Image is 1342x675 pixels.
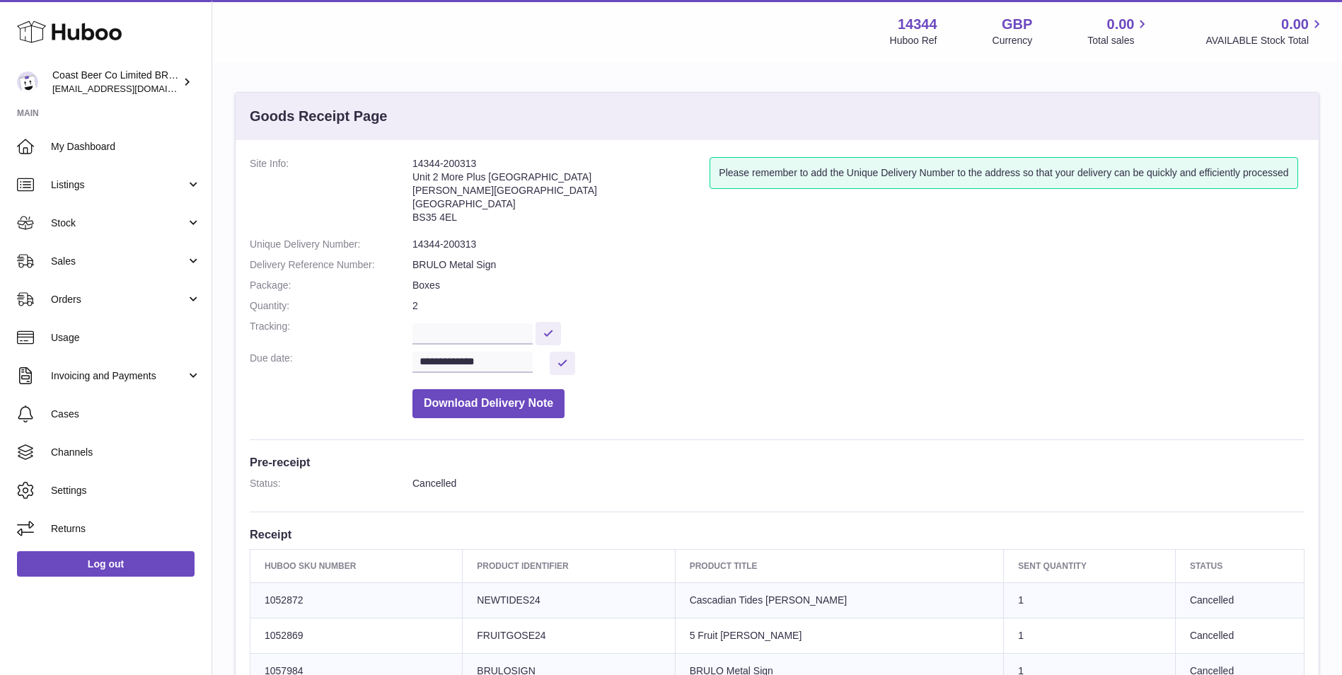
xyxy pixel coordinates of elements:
[463,618,675,653] td: FRUITGOSE24
[51,446,201,459] span: Channels
[51,522,201,536] span: Returns
[1087,15,1150,47] a: 0.00 Total sales
[51,140,201,154] span: My Dashboard
[890,34,937,47] div: Huboo Ref
[898,15,937,34] strong: 14344
[250,549,463,582] th: Huboo SKU Number
[993,34,1033,47] div: Currency
[250,238,412,251] dt: Unique Delivery Number:
[1002,15,1032,34] strong: GBP
[1087,34,1150,47] span: Total sales
[412,258,1305,272] dd: BRULO Metal Sign
[1175,582,1304,618] td: Cancelled
[463,582,675,618] td: NEWTIDES24
[250,352,412,375] dt: Due date:
[51,293,186,306] span: Orders
[51,255,186,268] span: Sales
[1004,582,1176,618] td: 1
[250,618,463,653] td: 1052869
[1107,15,1135,34] span: 0.00
[250,454,1305,470] h3: Pre-receipt
[412,389,565,418] button: Download Delivery Note
[51,331,201,345] span: Usage
[250,279,412,292] dt: Package:
[250,258,412,272] dt: Delivery Reference Number:
[250,320,412,345] dt: Tracking:
[250,582,463,618] td: 1052872
[250,299,412,313] dt: Quantity:
[412,477,1305,490] dd: Cancelled
[1205,34,1325,47] span: AVAILABLE Stock Total
[250,526,1305,542] h3: Receipt
[1281,15,1309,34] span: 0.00
[412,279,1305,292] dd: Boxes
[51,217,186,230] span: Stock
[1004,549,1176,582] th: Sent Quantity
[412,157,710,231] address: 14344-200313 Unit 2 More Plus [GEOGRAPHIC_DATA] [PERSON_NAME][GEOGRAPHIC_DATA] [GEOGRAPHIC_DATA] ...
[250,477,412,490] dt: Status:
[17,551,195,577] a: Log out
[710,157,1297,189] div: Please remember to add the Unique Delivery Number to the address so that your delivery can be qui...
[250,157,412,231] dt: Site Info:
[675,549,1004,582] th: Product title
[675,582,1004,618] td: Cascadian Tides [PERSON_NAME]
[51,369,186,383] span: Invoicing and Payments
[1205,15,1325,47] a: 0.00 AVAILABLE Stock Total
[52,83,208,94] span: [EMAIL_ADDRESS][DOMAIN_NAME]
[17,71,38,93] img: internalAdmin-14344@internal.huboo.com
[1004,618,1176,653] td: 1
[51,178,186,192] span: Listings
[51,484,201,497] span: Settings
[1175,549,1304,582] th: Status
[51,408,201,421] span: Cases
[463,549,675,582] th: Product Identifier
[412,299,1305,313] dd: 2
[52,69,180,96] div: Coast Beer Co Limited BRULO
[412,238,1305,251] dd: 14344-200313
[250,107,388,126] h3: Goods Receipt Page
[1175,618,1304,653] td: Cancelled
[675,618,1004,653] td: 5 Fruit [PERSON_NAME]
